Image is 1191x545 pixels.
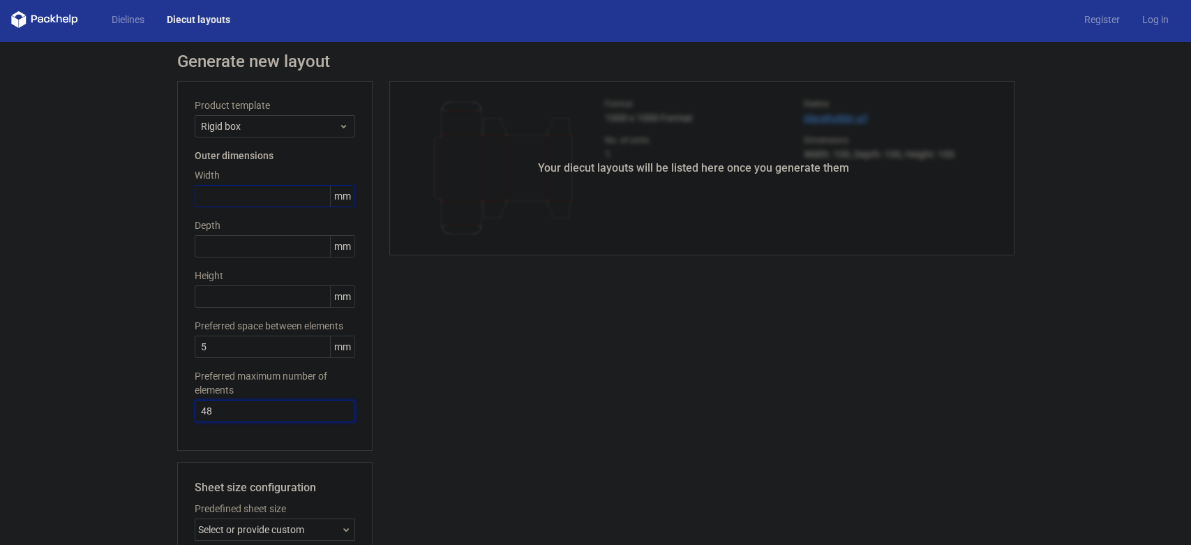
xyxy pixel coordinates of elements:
[195,218,355,232] label: Depth
[195,149,355,163] h3: Outer dimensions
[195,168,355,182] label: Width
[201,119,338,133] span: Rigid box
[195,319,355,333] label: Preferred space between elements
[330,186,354,207] span: mm
[195,269,355,283] label: Height
[100,13,156,27] a: Dielines
[195,369,355,397] label: Preferred maximum number of elements
[330,236,354,257] span: mm
[195,479,355,496] h2: Sheet size configuration
[1131,13,1180,27] a: Log in
[538,160,849,177] div: Your diecut layouts will be listed here once you generate them
[177,53,1014,70] h1: Generate new layout
[195,518,355,541] div: Select or provide custom
[156,13,241,27] a: Diecut layouts
[330,286,354,307] span: mm
[330,336,354,357] span: mm
[195,98,355,112] label: Product template
[195,502,355,516] label: Predefined sheet size
[1073,13,1131,27] a: Register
